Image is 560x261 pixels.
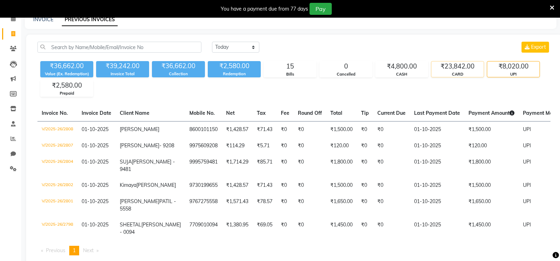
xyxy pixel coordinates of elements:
td: ₹85.71 [253,154,277,177]
td: ₹1,500.00 [464,177,519,194]
div: Prepaid [41,90,93,96]
td: ₹1,800.00 [464,154,519,177]
td: ₹0 [277,217,294,240]
div: ₹4,800.00 [376,61,428,71]
span: 01-10-2025 [82,126,108,132]
td: ₹0 [373,121,410,138]
div: ₹8,020.00 [487,61,540,71]
span: 01-10-2025 [82,159,108,165]
div: CARD [431,71,484,77]
span: [PERSON_NAME] [120,198,159,204]
span: Tax [257,110,266,116]
td: 01-10-2025 [410,121,464,138]
td: ₹1,650.00 [326,194,357,217]
td: 9730199655 [185,177,222,194]
div: Bills [264,71,316,77]
td: ₹0 [294,138,326,154]
td: 8600101150 [185,121,222,138]
td: ₹1,380.95 [222,217,253,240]
td: ₹0 [294,121,326,138]
td: ₹0 [277,121,294,138]
span: 01-10-2025 [82,142,108,149]
span: [PERSON_NAME] [136,182,176,188]
td: ₹114.29 [222,138,253,154]
td: ₹0 [277,194,294,217]
td: ₹0 [373,138,410,154]
div: CASH [376,71,428,77]
span: [PERSON_NAME] [120,126,159,132]
div: UPI [487,71,540,77]
span: Kimaya [120,182,136,188]
span: [PERSON_NAME] [120,142,159,149]
td: ₹1,500.00 [464,121,519,138]
td: ₹1,500.00 [326,121,357,138]
td: ₹0 [294,194,326,217]
td: ₹1,571.43 [222,194,253,217]
span: SUJA [120,159,132,165]
span: 01-10-2025 [82,198,108,204]
td: 01-10-2025 [410,177,464,194]
td: ₹0 [357,154,373,177]
div: ₹2,580.00 [208,61,261,71]
a: INVOICE [33,16,53,23]
td: ₹0 [277,177,294,194]
td: 01-10-2025 [410,138,464,154]
td: ₹1,450.00 [464,217,519,240]
td: ₹0 [357,121,373,138]
span: - 9208 [159,142,174,149]
span: Total [330,110,342,116]
td: ₹71.43 [253,177,277,194]
div: Cancelled [320,71,372,77]
td: ₹120.00 [326,138,357,154]
td: ₹0 [373,177,410,194]
div: 15 [264,61,316,71]
div: ₹36,662.00 [152,61,205,71]
td: ₹1,450.00 [326,217,357,240]
span: Invoice Date [82,110,111,116]
span: 01-10-2025 [82,182,108,188]
span: Net [226,110,235,116]
td: ₹0 [357,217,373,240]
td: V/2025-26/2798 [37,217,77,240]
td: 7709010094 [185,217,222,240]
td: 01-10-2025 [410,217,464,240]
div: ₹2,580.00 [41,81,93,90]
div: ₹36,662.00 [40,61,93,71]
span: [PERSON_NAME] - 9481 [120,159,175,172]
td: ₹0 [373,217,410,240]
div: Redemption [208,71,261,77]
span: Previous [46,247,65,254]
td: V/2025-26/2807 [37,138,77,154]
span: UPI [523,198,531,204]
td: ₹0 [357,177,373,194]
span: Payment Amount [468,110,514,116]
span: UPI [523,221,531,228]
td: V/2025-26/2808 [37,121,77,138]
td: ₹120.00 [464,138,519,154]
span: Next [83,247,94,254]
td: ₹71.43 [253,121,277,138]
td: ₹0 [294,177,326,194]
td: 9975609208 [185,138,222,154]
div: 0 [320,61,372,71]
span: Export [531,44,546,50]
span: [PERSON_NAME] - 0094 [120,221,181,235]
div: You have a payment due from 77 days [221,5,308,13]
span: 1 [73,247,76,254]
td: ₹0 [294,217,326,240]
td: ₹0 [294,154,326,177]
span: PATIL - 5558 [120,198,176,212]
nav: Pagination [37,246,550,255]
div: Value (Ex. Redemption) [40,71,93,77]
span: Fee [281,110,289,116]
td: ₹0 [373,194,410,217]
span: Invoice No. [42,110,68,116]
td: ₹1,428.57 [222,177,253,194]
td: ₹69.05 [253,217,277,240]
td: ₹0 [277,138,294,154]
span: UPI [523,126,531,132]
td: ₹78.57 [253,194,277,217]
span: SHEETAL [120,221,141,228]
td: 01-10-2025 [410,194,464,217]
td: V/2025-26/2804 [37,154,77,177]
